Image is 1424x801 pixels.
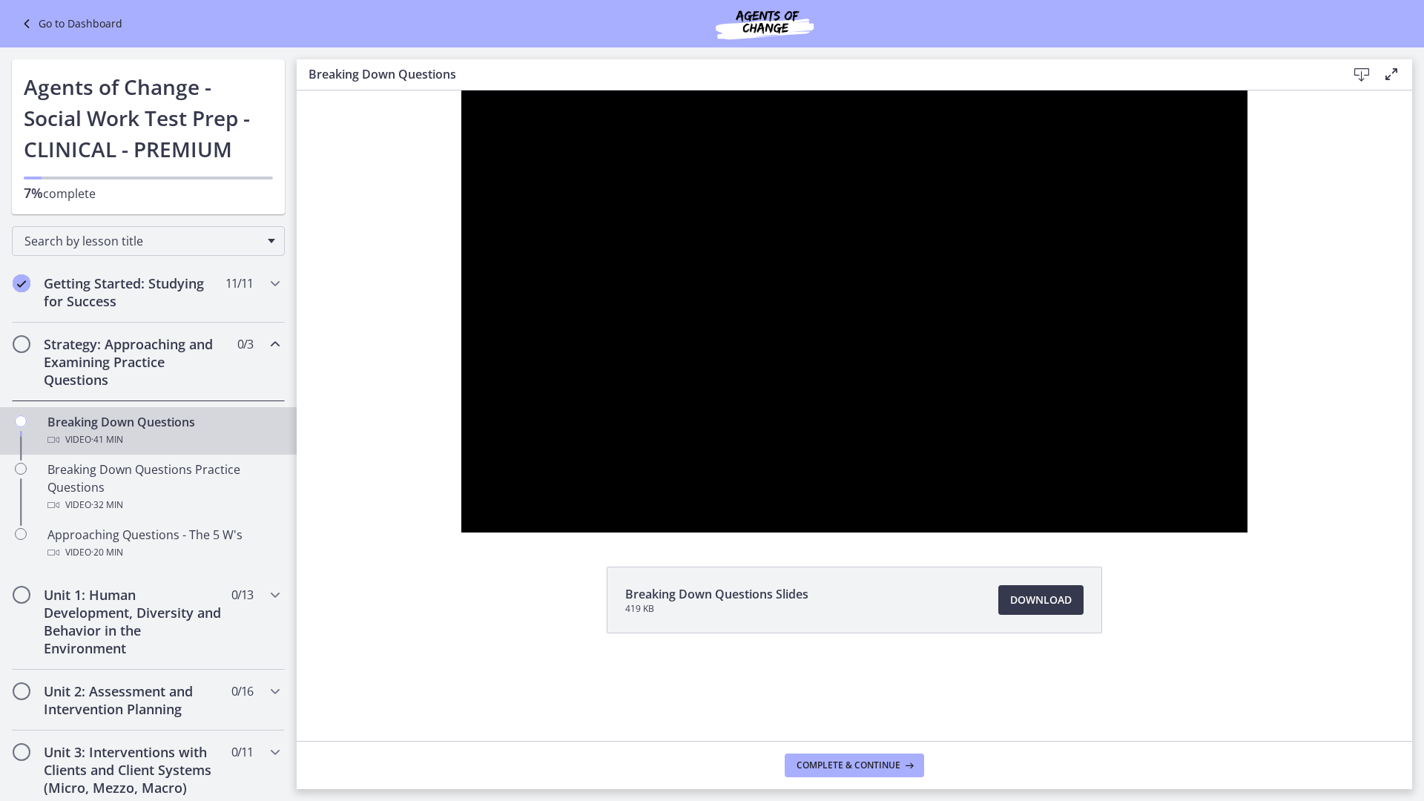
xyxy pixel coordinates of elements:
span: 11 / 11 [225,274,253,292]
h2: Unit 1: Human Development, Diversity and Behavior in the Environment [44,586,225,657]
h2: Getting Started: Studying for Success [44,274,225,310]
button: Complete & continue [785,754,924,777]
div: Approaching Questions - The 5 W's [47,526,279,561]
div: Breaking Down Questions Practice Questions [47,461,279,514]
span: 0 / 16 [231,682,253,700]
div: Breaking Down Questions [47,413,279,449]
p: complete [24,184,273,202]
span: 7% [24,184,43,202]
iframe: Video Lesson [297,90,1412,533]
span: Breaking Down Questions Slides [625,585,808,603]
h1: Agents of Change - Social Work Test Prep - CLINICAL - PREMIUM [24,71,273,165]
h3: Breaking Down Questions [309,65,1323,83]
span: · 32 min [91,496,123,514]
span: 0 / 11 [231,743,253,761]
a: Go to Dashboard [18,15,122,33]
h2: Unit 2: Assessment and Intervention Planning [44,682,225,718]
a: Download [998,585,1084,615]
span: Complete & continue [797,759,900,771]
span: · 41 min [91,431,123,449]
span: · 20 min [91,544,123,561]
div: Search by lesson title [12,226,285,256]
div: Video [47,431,279,449]
h2: Strategy: Approaching and Examining Practice Questions [44,335,225,389]
span: 0 / 3 [237,335,253,353]
div: Video [47,496,279,514]
span: 0 / 13 [231,586,253,604]
span: Search by lesson title [24,233,260,249]
h2: Unit 3: Interventions with Clients and Client Systems (Micro, Mezzo, Macro) [44,743,225,797]
div: Video [47,544,279,561]
span: Download [1010,591,1072,609]
img: Agents of Change [676,6,854,42]
i: Completed [13,274,30,292]
span: 419 KB [625,603,808,615]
